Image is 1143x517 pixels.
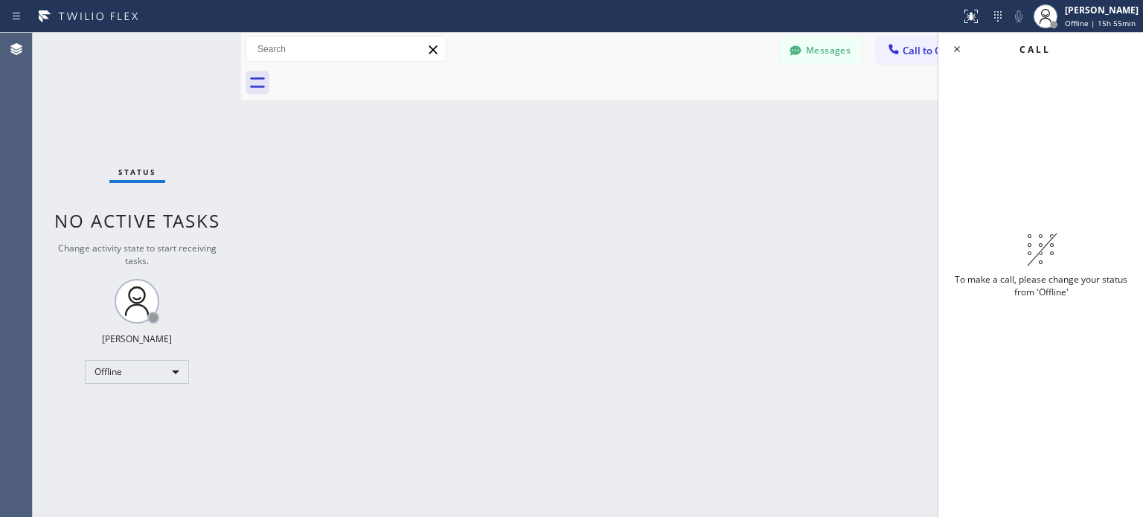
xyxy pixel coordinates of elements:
button: Mute [1008,6,1029,27]
input: Search [246,37,446,61]
button: Call to Customer [877,36,990,65]
button: Messages [780,36,862,65]
span: Status [118,167,156,177]
span: Call to Customer [903,44,981,57]
span: To make a call, please change your status from 'Offline' [947,273,1136,298]
div: [PERSON_NAME] [102,333,172,345]
span: Call [1019,43,1051,56]
span: Change activity state to start receiving tasks. [58,242,217,267]
span: No active tasks [54,208,220,233]
div: Offline [85,360,189,384]
div: [PERSON_NAME] [1065,4,1139,16]
span: Offline | 15h 55min [1065,18,1136,28]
